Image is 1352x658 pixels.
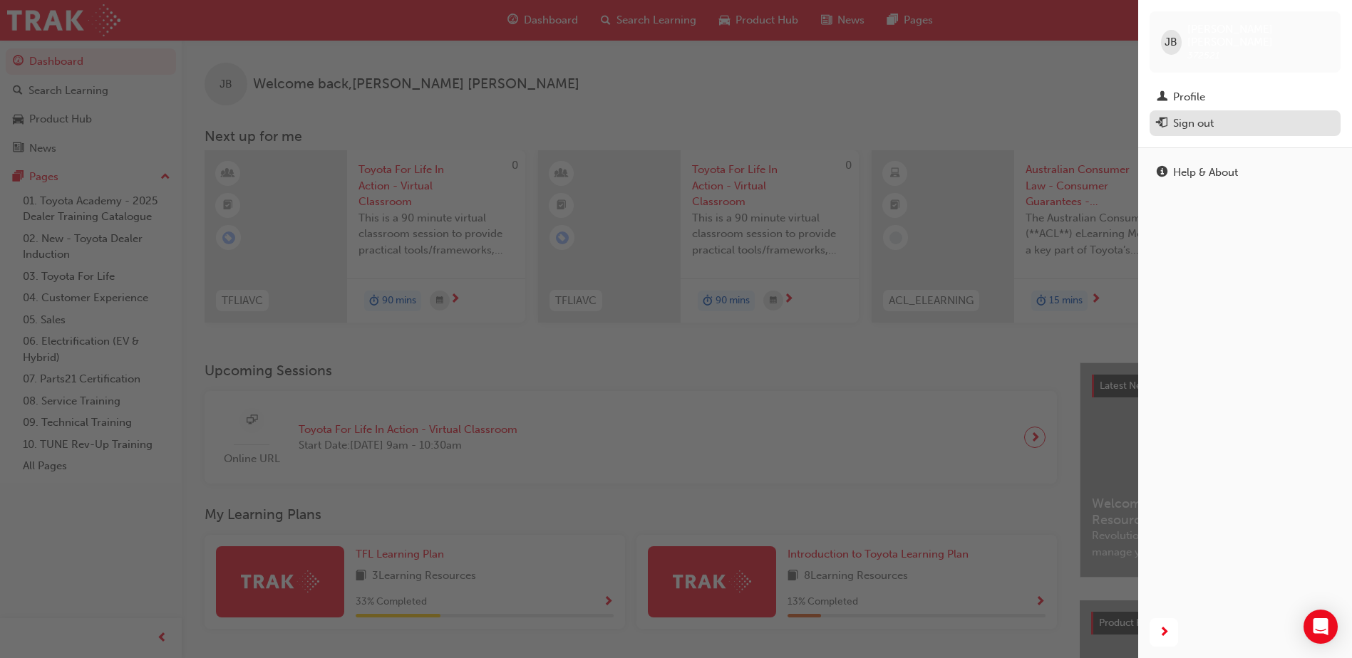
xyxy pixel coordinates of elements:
div: Help & About [1173,164,1238,181]
span: 372521 [1187,49,1219,61]
a: Help & About [1150,160,1341,186]
span: exit-icon [1157,117,1167,130]
span: JB [1165,34,1177,51]
span: [PERSON_NAME] [PERSON_NAME] [1187,23,1329,48]
div: Sign out [1173,115,1214,132]
span: info-icon [1157,167,1167,179]
div: Open Intercom Messenger [1304,610,1338,644]
button: Sign out [1150,110,1341,137]
span: man-icon [1157,91,1167,104]
a: Profile [1150,84,1341,110]
div: Profile [1173,89,1205,105]
span: next-icon [1159,624,1170,642]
